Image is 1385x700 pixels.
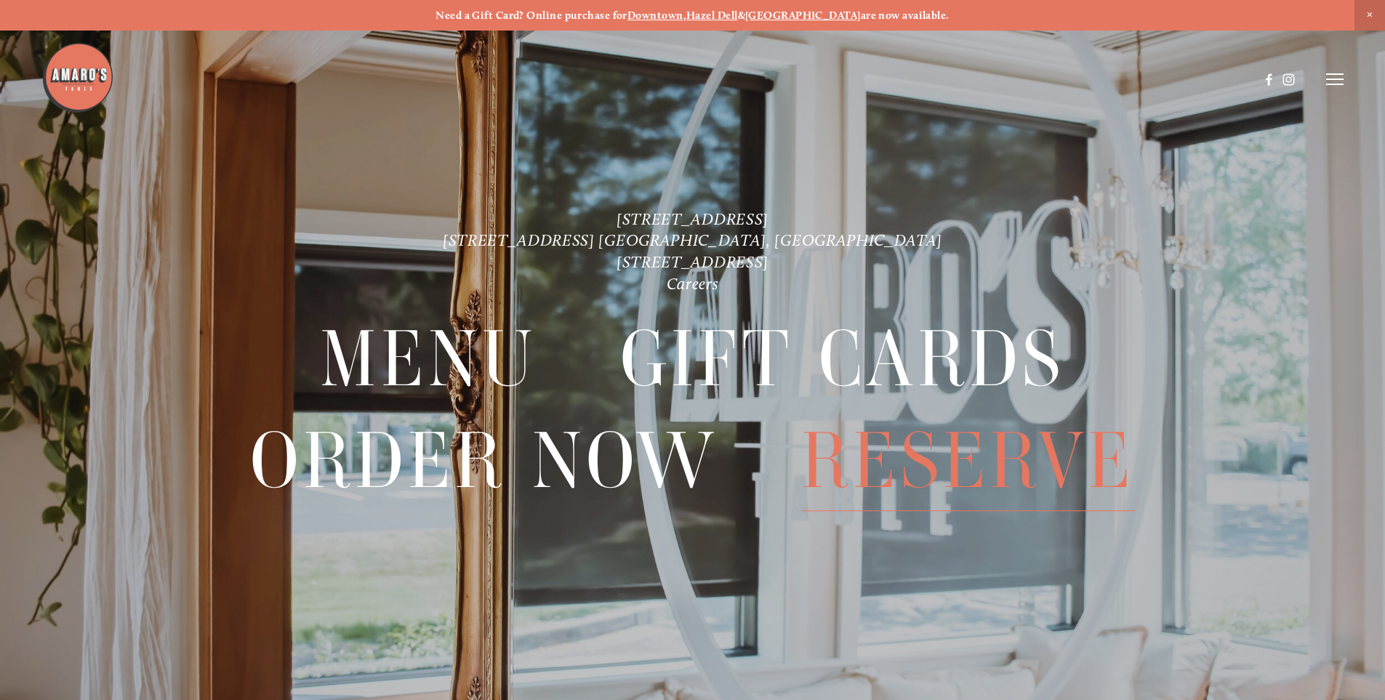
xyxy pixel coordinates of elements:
img: Amaro's Table [41,41,114,114]
a: Downtown [627,9,683,22]
span: Menu [320,310,537,410]
span: Gift Cards [620,310,1065,410]
span: Order Now [250,411,718,511]
a: Menu [320,310,537,409]
a: Reserve [801,411,1135,510]
a: Gift Cards [620,310,1065,409]
a: [GEOGRAPHIC_DATA] [745,9,861,22]
a: Hazel Dell [686,9,738,22]
a: Careers [667,274,719,294]
strong: are now available. [861,9,950,22]
a: Order Now [250,411,718,510]
a: [STREET_ADDRESS] [617,209,768,229]
strong: Need a Gift Card? Online purchase for [435,9,627,22]
a: [STREET_ADDRESS] [617,252,768,272]
a: [STREET_ADDRESS] [GEOGRAPHIC_DATA], [GEOGRAPHIC_DATA] [443,230,942,250]
span: Reserve [801,411,1135,511]
strong: , [683,9,686,22]
strong: & [738,9,745,22]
